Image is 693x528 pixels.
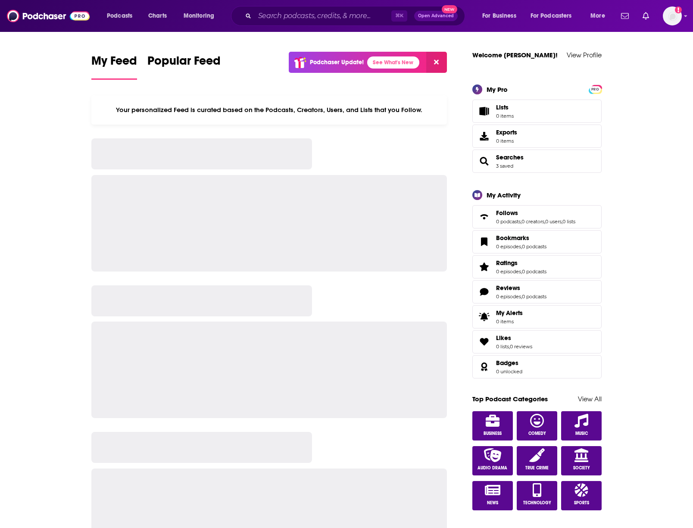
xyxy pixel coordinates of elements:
a: Society [561,446,602,475]
a: 0 reviews [510,344,532,350]
span: ⌘ K [391,10,407,22]
span: Charts [148,10,167,22]
button: open menu [101,9,144,23]
div: Your personalized Feed is curated based on the Podcasts, Creators, Users, and Lists that you Follow. [91,95,447,125]
span: My Alerts [496,309,523,317]
span: Audio Drama [478,466,507,471]
span: Technology [523,500,551,506]
a: Music [561,411,602,441]
a: Sports [561,481,602,510]
a: PRO [590,85,600,92]
span: , [562,219,562,225]
span: Comedy [528,431,546,436]
span: , [521,244,522,250]
span: Business [484,431,502,436]
a: 0 podcasts [522,269,546,275]
span: Likes [496,334,511,342]
a: 0 episodes [496,269,521,275]
span: Music [575,431,588,436]
span: Lists [496,103,509,111]
button: open menu [178,9,225,23]
div: Search podcasts, credits, & more... [239,6,473,26]
span: Searches [472,150,602,173]
a: Searches [475,155,493,167]
a: True Crime [517,446,557,475]
a: Likes [496,334,532,342]
span: For Podcasters [531,10,572,22]
a: 0 unlocked [496,369,522,375]
a: Badges [475,361,493,373]
span: Open Advanced [418,14,454,18]
a: 0 podcasts [522,294,546,300]
span: True Crime [525,466,549,471]
span: 0 items [496,138,517,144]
a: Lists [472,100,602,123]
span: Bookmarks [496,234,529,242]
a: Badges [496,359,522,367]
a: Comedy [517,411,557,441]
a: Show notifications dropdown [639,9,652,23]
span: Exports [496,128,517,136]
span: Reviews [496,284,520,292]
span: Exports [475,130,493,142]
button: open menu [525,9,584,23]
span: News [487,500,498,506]
button: Show profile menu [663,6,682,25]
span: More [590,10,605,22]
a: View All [578,395,602,403]
span: Reviews [472,280,602,303]
a: See What's New [367,56,419,69]
button: open menu [476,9,527,23]
span: Monitoring [184,10,214,22]
a: Popular Feed [147,53,221,80]
a: Show notifications dropdown [618,9,632,23]
span: Badges [496,359,518,367]
img: Podchaser - Follow, Share and Rate Podcasts [7,8,90,24]
span: Follows [472,205,602,228]
a: 0 episodes [496,294,521,300]
span: , [521,294,522,300]
a: Searches [496,153,524,161]
span: Podcasts [107,10,132,22]
a: 0 podcasts [522,244,546,250]
span: For Business [482,10,516,22]
a: Reviews [496,284,546,292]
a: Welcome [PERSON_NAME]! [472,51,558,59]
div: My Pro [487,85,508,94]
span: , [521,269,522,275]
span: Lists [475,105,493,117]
span: My Feed [91,53,137,73]
span: PRO [590,86,600,93]
span: Badges [472,355,602,378]
span: Logged in as mstotter [663,6,682,25]
a: Reviews [475,286,493,298]
a: 0 episodes [496,244,521,250]
span: , [544,219,545,225]
a: Audio Drama [472,446,513,475]
a: 0 lists [496,344,509,350]
a: View Profile [567,51,602,59]
a: News [472,481,513,510]
a: 3 saved [496,163,513,169]
a: 0 users [545,219,562,225]
span: 0 items [496,319,523,325]
a: 0 creators [521,219,544,225]
input: Search podcasts, credits, & more... [255,9,391,23]
svg: Add a profile image [675,6,682,13]
a: Ratings [475,261,493,273]
a: 0 lists [562,219,575,225]
span: Sports [574,500,589,506]
a: Bookmarks [475,236,493,248]
span: , [521,219,521,225]
span: Lists [496,103,514,111]
a: My Feed [91,53,137,80]
div: My Activity [487,191,521,199]
span: Society [573,466,590,471]
span: Bookmarks [472,230,602,253]
span: 0 items [496,113,514,119]
a: My Alerts [472,305,602,328]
